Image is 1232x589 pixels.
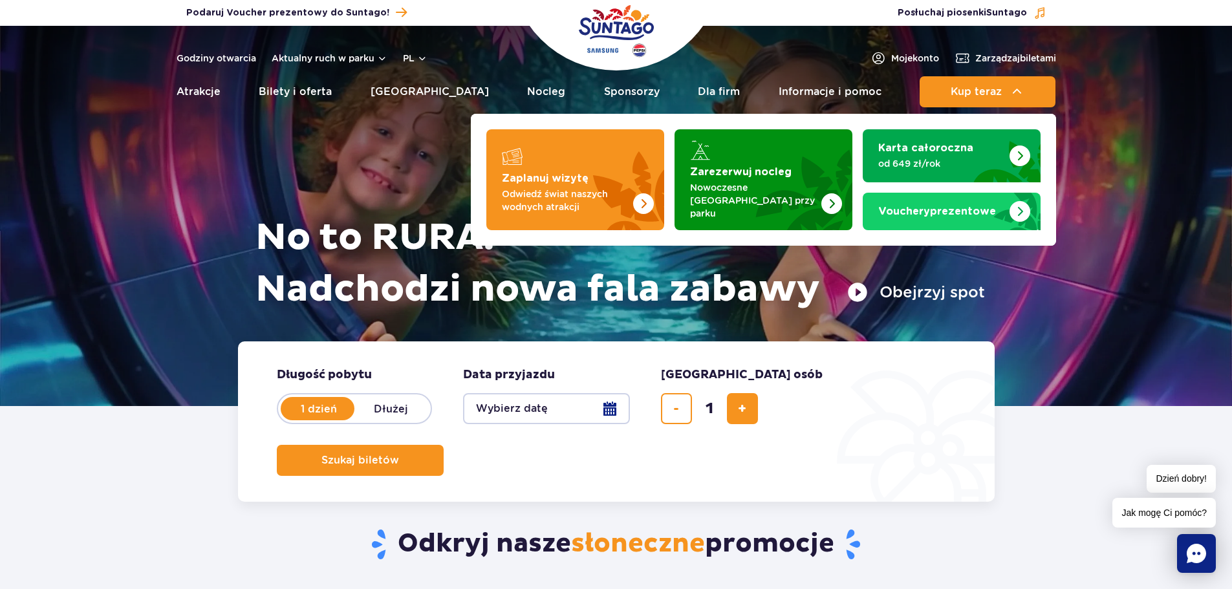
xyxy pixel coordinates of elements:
span: słoneczne [571,528,705,560]
span: Szukaj biletów [321,455,399,466]
button: Posłuchaj piosenkiSuntago [898,6,1046,19]
p: Nowoczesne [GEOGRAPHIC_DATA] przy parku [690,181,816,220]
p: od 649 zł/rok [878,157,1004,170]
a: Atrakcje [177,76,221,107]
span: Długość pobytu [277,367,372,383]
form: Planowanie wizyty w Park of Poland [238,341,995,502]
a: Zaplanuj wizytę [486,129,664,230]
a: [GEOGRAPHIC_DATA] [371,76,489,107]
strong: prezentowe [878,206,996,217]
a: Zarządzajbiletami [955,50,1056,66]
span: Moje konto [891,52,939,65]
strong: Zarezerwuj nocleg [690,167,792,177]
input: liczba biletów [694,393,725,424]
label: 1 dzień [282,395,356,422]
a: Dla firm [698,76,740,107]
a: Zarezerwuj nocleg [675,129,852,230]
button: Wybierz datę [463,393,630,424]
a: Karta całoroczna [863,129,1041,182]
button: pl [403,52,427,65]
button: usuń bilet [661,393,692,424]
button: Obejrzyj spot [847,282,985,303]
a: Nocleg [527,76,565,107]
div: Chat [1177,534,1216,573]
button: Kup teraz [920,76,1055,107]
button: Szukaj biletów [277,445,444,476]
a: Sponsorzy [604,76,660,107]
a: Podaruj Voucher prezentowy do Suntago! [186,4,407,21]
strong: Zaplanuj wizytę [502,173,589,184]
span: Vouchery [878,206,930,217]
span: Suntago [986,8,1027,17]
p: Odwiedź świat naszych wodnych atrakcji [502,187,628,213]
span: Podaruj Voucher prezentowy do Suntago! [186,6,389,19]
span: Jak mogę Ci pomóc? [1112,498,1216,528]
a: Godziny otwarcia [177,52,256,65]
a: Informacje i pomoc [779,76,881,107]
strong: Karta całoroczna [878,143,973,153]
button: dodaj bilet [727,393,758,424]
h1: No to RURA! Nadchodzi nowa fala zabawy [255,212,985,316]
span: [GEOGRAPHIC_DATA] osób [661,367,823,383]
a: Bilety i oferta [259,76,332,107]
span: Dzień dobry! [1147,465,1216,493]
a: Mojekonto [870,50,939,66]
span: Posłuchaj piosenki [898,6,1027,19]
span: Kup teraz [951,86,1002,98]
span: Data przyjazdu [463,367,555,383]
a: Vouchery prezentowe [863,193,1041,230]
h2: Odkryj nasze promocje [237,528,995,561]
span: Zarządzaj biletami [975,52,1056,65]
label: Dłużej [354,395,428,422]
button: Aktualny ruch w parku [272,53,387,63]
